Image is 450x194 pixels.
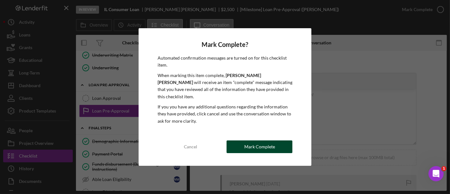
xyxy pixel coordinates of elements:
[158,103,293,125] p: If you you have any additional questions regarding the information they have provided, click canc...
[227,140,292,153] button: Mark Complete
[158,55,293,69] p: Automated confirmation messages are turned on for this checklist item.
[158,140,223,153] button: Cancel
[428,166,444,181] iframe: Intercom live chat
[441,166,447,171] span: 1
[158,72,293,100] p: When marking this item complete, will receive an item "complete" message indicating that you have...
[158,41,293,48] h4: Mark Complete?
[244,140,275,153] div: Mark Complete
[158,73,261,85] b: [PERSON_NAME] [PERSON_NAME]
[184,140,197,153] div: Cancel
